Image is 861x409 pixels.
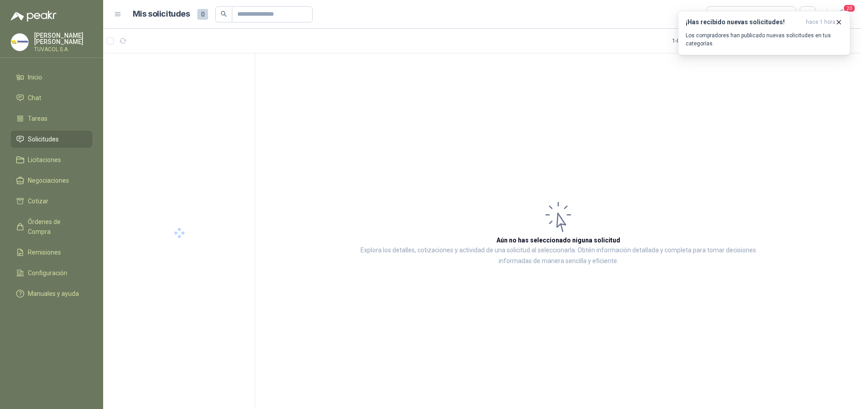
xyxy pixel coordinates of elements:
[834,6,850,22] button: 20
[28,134,59,144] span: Solicitudes
[197,9,208,20] span: 0
[11,11,57,22] img: Logo peakr
[712,9,731,19] div: Todas
[345,245,771,267] p: Explora los detalles, cotizaciones y actividad de una solicitud al seleccionarla. Obtén informaci...
[11,131,92,148] a: Solicitudes
[672,34,718,48] div: 1 - 0 de 0
[28,114,48,123] span: Tareas
[28,176,69,185] span: Negociaciones
[678,11,850,55] button: ¡Has recibido nuevas solicitudes!hace 1 hora Los compradores han publicado nuevas solicitudes en ...
[11,213,92,240] a: Órdenes de Compra
[221,11,227,17] span: search
[11,244,92,261] a: Remisiones
[34,47,92,52] p: TUVACOL S.A.
[28,72,42,82] span: Inicio
[11,285,92,302] a: Manuales y ayuda
[28,268,67,278] span: Configuración
[11,69,92,86] a: Inicio
[496,235,620,245] h3: Aún no has seleccionado niguna solicitud
[28,217,84,237] span: Órdenes de Compra
[28,93,41,103] span: Chat
[28,247,61,257] span: Remisiones
[11,172,92,189] a: Negociaciones
[133,8,190,21] h1: Mis solicitudes
[11,89,92,106] a: Chat
[686,18,802,26] h3: ¡Has recibido nuevas solicitudes!
[28,155,61,165] span: Licitaciones
[11,151,92,168] a: Licitaciones
[11,110,92,127] a: Tareas
[28,196,48,206] span: Cotizar
[11,34,28,51] img: Company Logo
[843,4,856,13] span: 20
[11,264,92,281] a: Configuración
[806,18,835,26] span: hace 1 hora
[11,193,92,210] a: Cotizar
[34,32,92,45] p: [PERSON_NAME] [PERSON_NAME]
[686,31,843,48] p: Los compradores han publicado nuevas solicitudes en tus categorías.
[28,289,79,299] span: Manuales y ayuda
